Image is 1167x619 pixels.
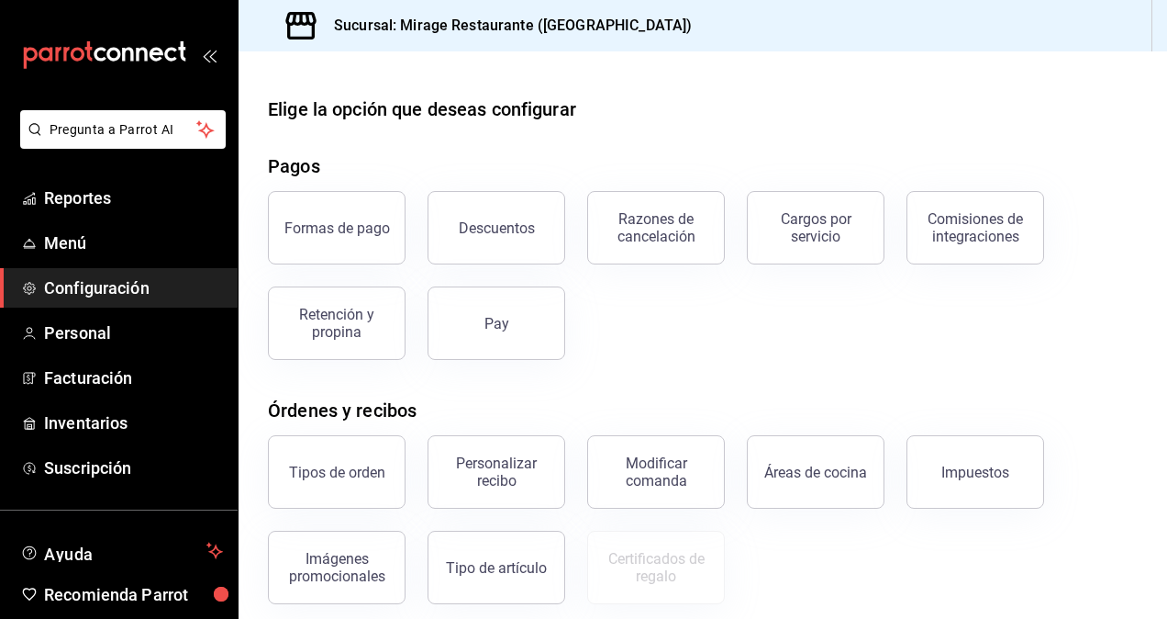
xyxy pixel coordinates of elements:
button: Descuentos [428,191,565,264]
div: Retención y propina [280,306,394,341]
button: Certificados de regalo [587,531,725,604]
div: Personalizar recibo [439,455,553,490]
span: Suscripción [44,456,223,480]
div: Comisiones de integraciones [918,210,1032,245]
button: Pregunta a Parrot AI [20,110,226,149]
div: Imágenes promocionales [280,550,394,585]
div: Órdenes y recibos [268,397,417,424]
div: Formas de pago [284,219,390,237]
button: Pay [428,287,565,360]
button: Formas de pago [268,191,406,264]
span: Recomienda Parrot [44,582,223,607]
button: Tipo de artículo [428,531,565,604]
div: Impuestos [941,464,1009,481]
a: Pregunta a Parrot AI [13,133,226,152]
button: Tipos de orden [268,435,406,509]
button: Áreas de cocina [747,435,884,509]
h3: Sucursal: Mirage Restaurante ([GEOGRAPHIC_DATA]) [319,15,692,37]
div: Áreas de cocina [764,464,867,481]
span: Personal [44,321,223,345]
span: Configuración [44,276,223,300]
span: Inventarios [44,411,223,435]
div: Tipos de orden [289,464,385,481]
span: Reportes [44,186,223,210]
div: Pay [484,315,509,332]
div: Razones de cancelación [599,210,713,245]
button: open_drawer_menu [202,48,217,62]
button: Comisiones de integraciones [906,191,1044,264]
div: Cargos por servicio [759,210,872,245]
span: Pregunta a Parrot AI [50,120,197,140]
div: Descuentos [459,219,535,237]
div: Pagos [268,152,320,180]
div: Elige la opción que deseas configurar [268,96,576,123]
button: Imágenes promocionales [268,531,406,604]
button: Cargos por servicio [747,191,884,264]
span: Facturación [44,366,223,390]
button: Personalizar recibo [428,435,565,509]
button: Modificar comanda [587,435,725,509]
div: Tipo de artículo [446,559,547,577]
button: Retención y propina [268,287,406,360]
div: Modificar comanda [599,455,713,490]
div: Certificados de regalo [599,550,713,585]
button: Razones de cancelación [587,191,725,264]
span: Menú [44,231,223,255]
button: Impuestos [906,435,1044,509]
span: Ayuda [44,540,199,562]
